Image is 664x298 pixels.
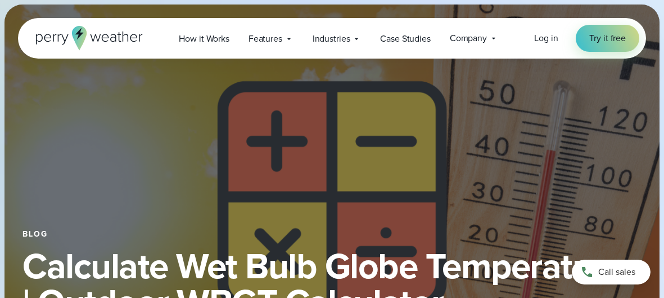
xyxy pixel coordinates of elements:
[179,32,229,46] span: How it Works
[249,32,282,46] span: Features
[598,265,635,279] span: Call sales
[576,25,639,52] a: Try it free
[589,32,626,45] span: Try it free
[534,32,558,45] a: Log in
[371,27,440,50] a: Case Studies
[450,32,487,45] span: Company
[534,32,558,45] span: Log in
[169,27,238,50] a: How it Works
[313,32,350,46] span: Industries
[380,32,430,46] span: Case Studies
[22,230,642,239] div: Blog
[572,260,651,284] a: Call sales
